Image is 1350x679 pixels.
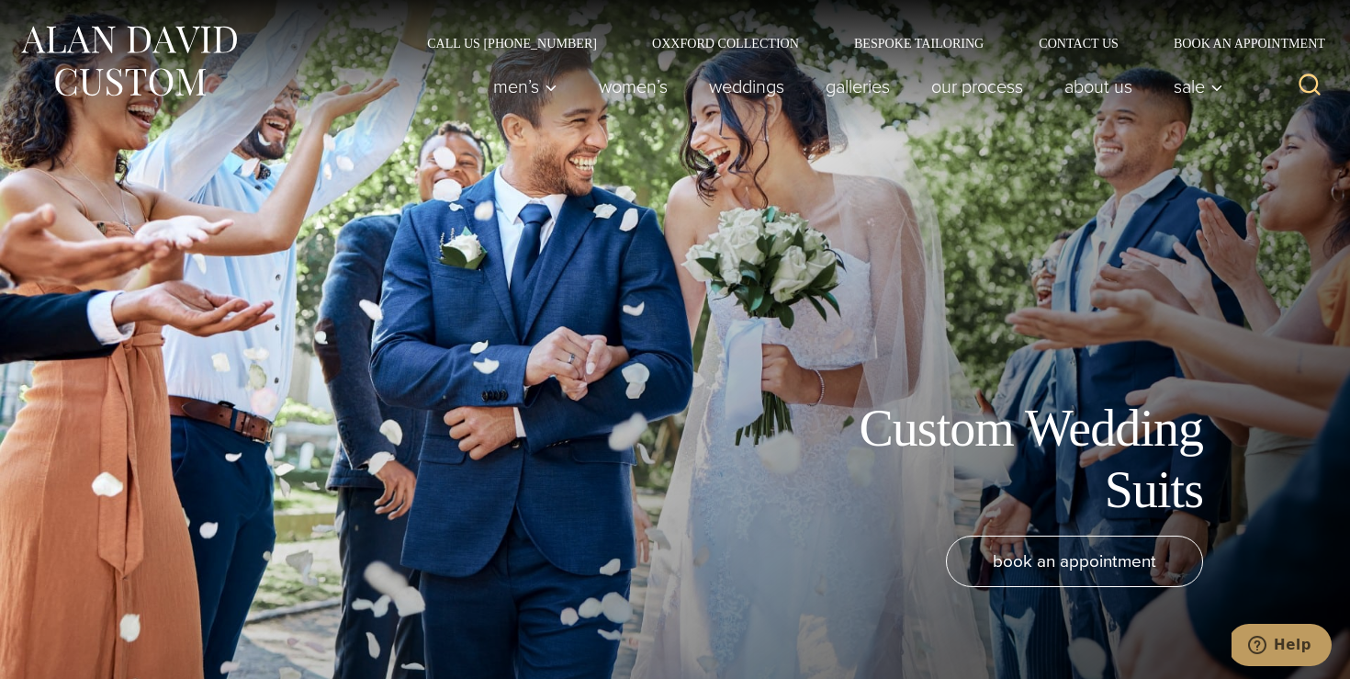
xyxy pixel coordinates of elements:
[1011,37,1146,50] a: Contact Us
[946,536,1203,587] a: book an appointment
[579,68,689,105] a: Women’s
[1044,68,1153,105] a: About Us
[689,68,805,105] a: weddings
[805,68,911,105] a: Galleries
[18,20,239,102] img: Alan David Custom
[624,37,827,50] a: Oxxford Collection
[399,37,624,50] a: Call Us [PHONE_NUMBER]
[1288,64,1332,108] button: View Search Form
[473,68,1233,105] nav: Primary Navigation
[1146,37,1332,50] a: Book an Appointment
[911,68,1044,105] a: Our Process
[1232,624,1332,670] iframe: Opens a widget where you can chat to one of our agents
[827,37,1011,50] a: Bespoke Tailoring
[399,37,1332,50] nav: Secondary Navigation
[993,548,1156,574] span: book an appointment
[1153,68,1233,105] button: Sale sub menu toggle
[473,68,579,105] button: Child menu of Men’s
[790,398,1203,521] h1: Custom Wedding Suits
